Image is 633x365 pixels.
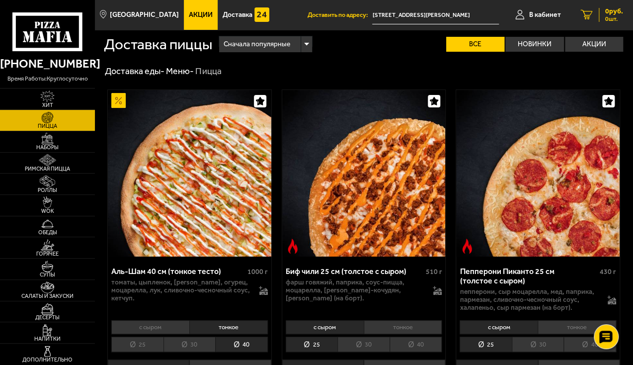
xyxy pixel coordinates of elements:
img: Акционный [111,93,126,108]
li: тонкое [538,320,616,334]
p: фарш говяжий, паприка, соус-пицца, моцарелла, [PERSON_NAME]-кочудян, [PERSON_NAME] (на борт). [286,278,427,302]
a: АкционныйАль-Шам 40 см (тонкое тесто) [108,90,271,257]
li: тонкое [189,320,268,334]
label: Акции [565,37,623,52]
li: 30 [163,337,216,352]
span: Доставить по адресу: [307,12,372,18]
input: Ваш адрес доставки [372,6,499,24]
span: 510 г [425,268,442,276]
div: Аль-Шам 40 см (тонкое тесто) [111,267,245,276]
p: пепперони, сыр Моцарелла, мед, паприка, пармезан, сливочно-чесночный соус, халапеньо, сыр пармеза... [460,288,601,312]
span: [GEOGRAPHIC_DATA] [110,11,179,18]
span: 0 шт. [605,16,623,22]
label: Все [446,37,504,52]
li: 40 [390,337,442,352]
img: 15daf4d41897b9f0e9f617042186c801.svg [254,7,269,22]
li: 40 [215,337,268,352]
img: Острое блюдо [460,239,475,254]
span: 0 руб. [605,8,623,15]
div: Биф чили 25 см (толстое с сыром) [286,267,423,276]
li: тонкое [364,320,442,334]
span: Доставка [223,11,252,18]
p: томаты, цыпленок, [PERSON_NAME], огурец, моцарелла, лук, сливочно-чесночный соус, кетчуп. [111,278,252,302]
li: 25 [286,337,338,352]
li: 25 [111,337,163,352]
a: Острое блюдоБиф чили 25 см (толстое с сыром) [282,90,446,257]
li: 30 [512,337,564,352]
span: 1000 г [247,268,268,276]
li: с сыром [111,320,189,334]
img: Острое блюдо [285,239,300,254]
li: 30 [337,337,390,352]
img: Биф чили 25 см (толстое с сыром) [282,90,446,257]
span: Акции [189,11,213,18]
li: 25 [460,337,512,352]
div: Пицца [195,66,221,77]
a: Меню- [166,66,194,77]
li: с сыром [286,320,364,334]
img: Пепперони Пиканто 25 см (толстое с сыром) [456,90,620,257]
span: 430 г [600,268,616,276]
label: Новинки [505,37,563,52]
h1: Доставка пиццы [104,37,212,52]
img: Аль-Шам 40 см (тонкое тесто) [108,90,271,257]
li: 40 [563,337,616,352]
li: с сыром [460,320,538,334]
span: Россия, Санкт-Петербург, улица Димитрова, 24к2 [372,6,499,24]
span: В кабинет [529,11,561,18]
a: Острое блюдоПепперони Пиканто 25 см (толстое с сыром) [456,90,620,257]
div: Пепперони Пиканто 25 см (толстое с сыром) [460,267,597,285]
a: Доставка еды- [105,66,164,77]
span: Сначала популярные [224,35,290,54]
